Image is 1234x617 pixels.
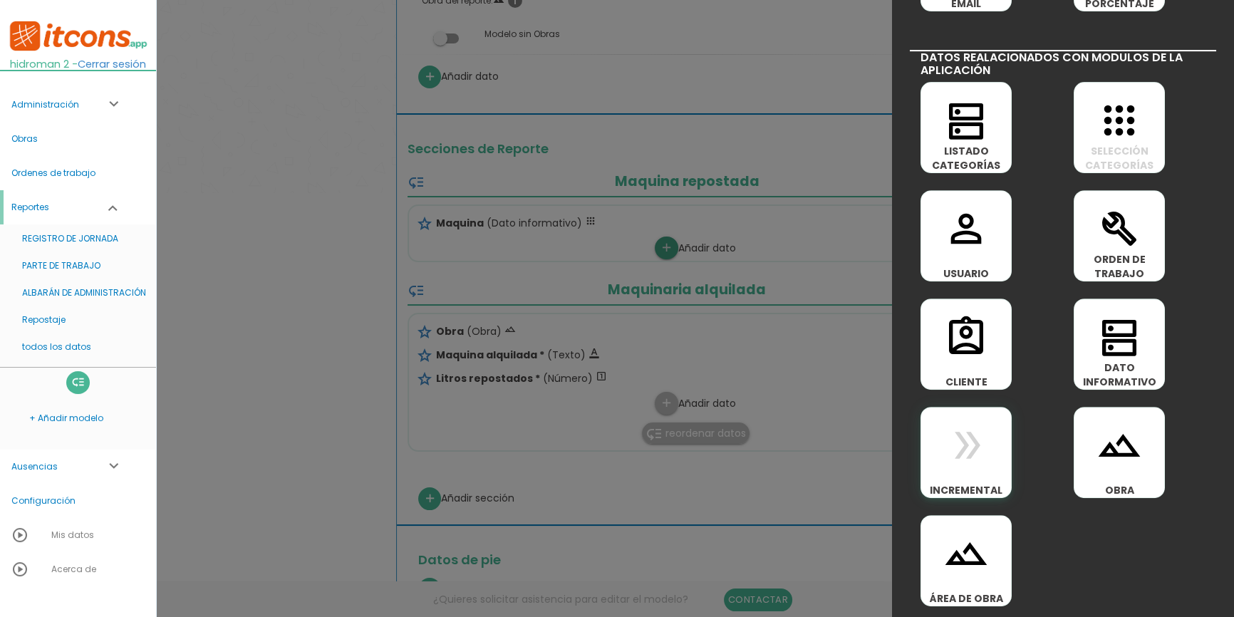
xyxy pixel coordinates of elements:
i: dns [943,98,989,143]
i: build [1096,206,1142,252]
i: assignment_ind [943,314,989,360]
i: apps [1096,98,1142,143]
i: double_arrow [943,422,989,468]
i: landscape [1096,422,1142,468]
span: CLIENTE [921,375,1011,389]
i: dns [1096,314,1142,360]
span: ÁREA DE OBRA [921,591,1011,606]
span: OBRA [1074,483,1164,497]
span: DATO INFORMATIVO [1074,361,1164,389]
h2: DATOS REALACIONADOS CON MODULOS DE LA APLICACIÓN [910,50,1216,76]
span: ORDEN DE TRABAJO [1074,252,1164,281]
span: LISTADO CATEGORÍAS [921,144,1011,172]
span: INCREMENTAL [921,483,1011,497]
i: person [943,206,989,252]
i: landscape [943,531,989,576]
span: SELECCIÓN CATEGORÍAS [1074,144,1164,172]
span: USUARIO [921,266,1011,281]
